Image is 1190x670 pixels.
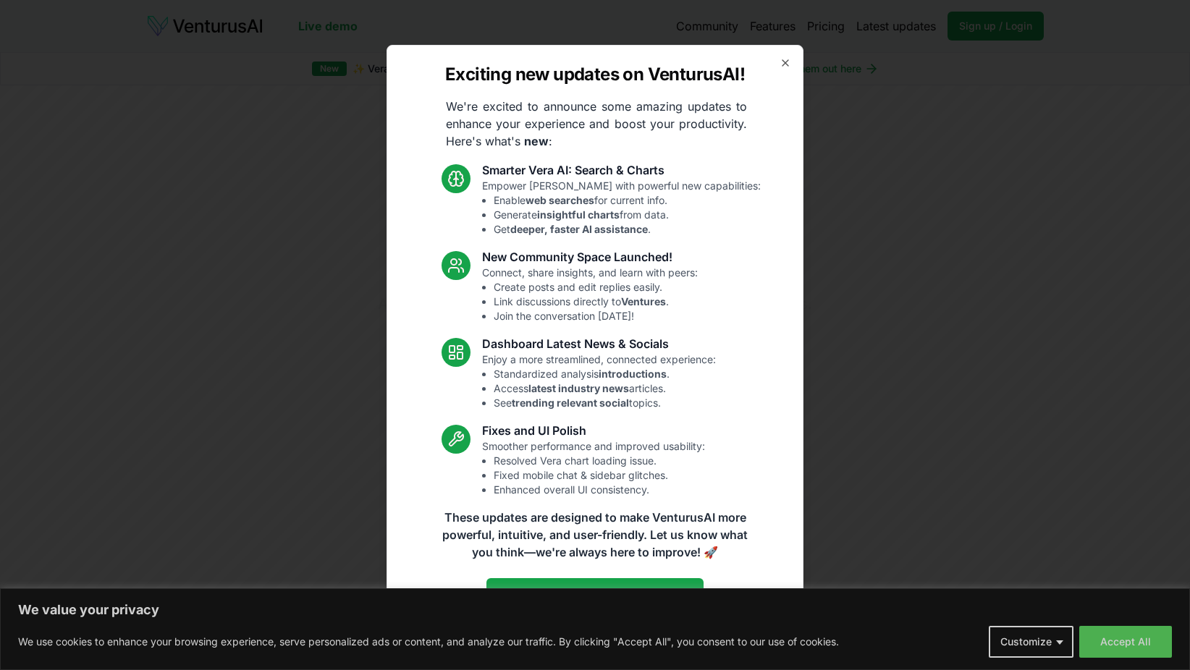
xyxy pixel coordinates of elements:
[621,295,666,308] strong: Ventures
[494,294,698,309] li: Link discussions directly to .
[494,483,705,497] li: Enhanced overall UI consistency.
[494,193,761,208] li: Enable for current info.
[524,134,549,148] strong: new
[482,266,698,323] p: Connect, share insights, and learn with peers:
[486,578,704,607] a: Read the full announcement on our blog!
[528,382,629,394] strong: latest industry news
[494,454,705,468] li: Resolved Vera chart loading issue.
[482,335,716,352] h3: Dashboard Latest News & Socials
[494,367,716,381] li: Standardized analysis .
[494,468,705,483] li: Fixed mobile chat & sidebar glitches.
[494,208,761,222] li: Generate from data.
[537,208,620,221] strong: insightful charts
[494,381,716,396] li: Access articles.
[433,509,757,561] p: These updates are designed to make VenturusAI more powerful, intuitive, and user-friendly. Let us...
[494,309,698,323] li: Join the conversation [DATE]!
[512,397,629,409] strong: trending relevant social
[482,352,716,410] p: Enjoy a more streamlined, connected experience:
[482,179,761,237] p: Empower [PERSON_NAME] with powerful new capabilities:
[494,222,761,237] li: Get .
[526,194,594,206] strong: web searches
[482,439,705,497] p: Smoother performance and improved usability:
[599,368,667,380] strong: introductions
[434,98,759,150] p: We're excited to announce some amazing updates to enhance your experience and boost your producti...
[482,248,698,266] h3: New Community Space Launched!
[482,422,705,439] h3: Fixes and UI Polish
[510,223,648,235] strong: deeper, faster AI assistance
[494,280,698,294] li: Create posts and edit replies easily.
[482,161,761,179] h3: Smarter Vera AI: Search & Charts
[445,63,745,86] h2: Exciting new updates on VenturusAI!
[494,396,716,410] li: See topics.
